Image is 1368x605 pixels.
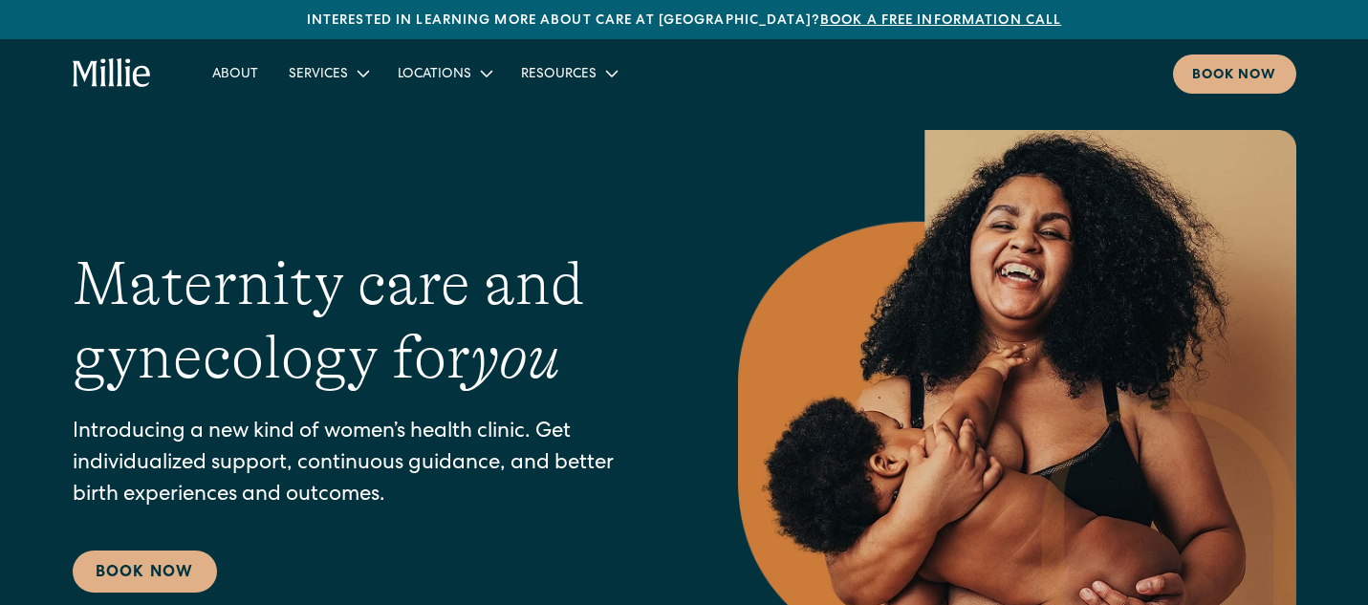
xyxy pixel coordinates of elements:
div: Locations [382,57,506,89]
div: Services [289,65,348,85]
a: Book now [1173,54,1296,94]
div: Book now [1192,66,1277,86]
p: Introducing a new kind of women’s health clinic. Get individualized support, continuous guidance,... [73,418,662,512]
div: Services [273,57,382,89]
a: home [73,58,152,89]
a: About [197,57,273,89]
em: you [470,323,560,392]
h1: Maternity care and gynecology for [73,248,662,395]
div: Resources [521,65,597,85]
div: Locations [398,65,471,85]
div: Resources [506,57,631,89]
a: Book a free information call [820,14,1061,28]
a: Book Now [73,551,217,593]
